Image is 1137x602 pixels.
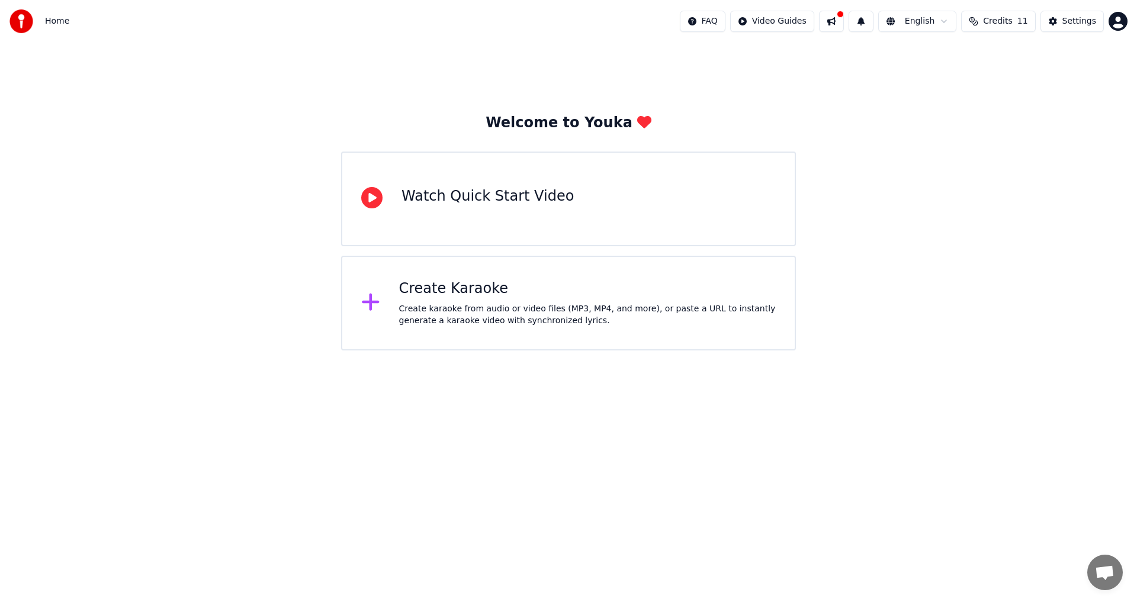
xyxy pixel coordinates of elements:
[1062,15,1096,27] div: Settings
[9,9,33,33] img: youka
[961,11,1035,32] button: Credits11
[983,15,1012,27] span: Credits
[680,11,725,32] button: FAQ
[1087,555,1123,590] div: Open chat
[486,114,651,133] div: Welcome to Youka
[730,11,814,32] button: Video Guides
[402,187,574,206] div: Watch Quick Start Video
[45,15,69,27] span: Home
[1040,11,1104,32] button: Settings
[399,279,776,298] div: Create Karaoke
[1017,15,1028,27] span: 11
[45,15,69,27] nav: breadcrumb
[399,303,776,327] div: Create karaoke from audio or video files (MP3, MP4, and more), or paste a URL to instantly genera...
